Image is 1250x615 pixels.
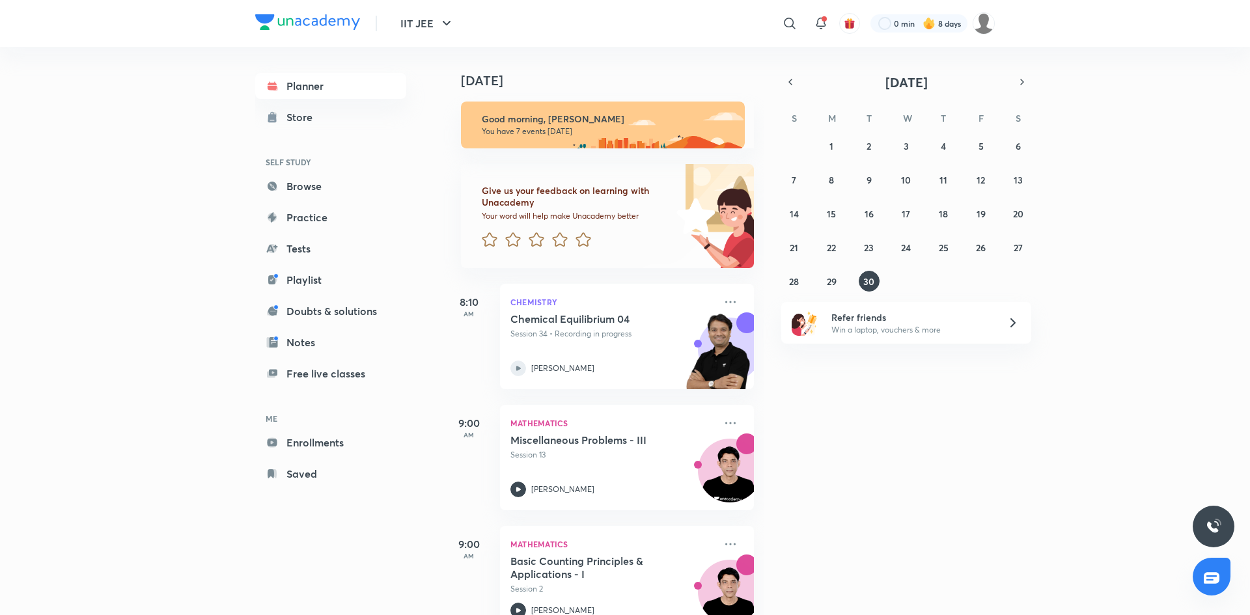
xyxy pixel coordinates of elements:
abbr: September 26, 2025 [976,241,986,254]
abbr: September 8, 2025 [829,174,834,186]
a: Enrollments [255,430,406,456]
button: September 11, 2025 [933,169,954,190]
abbr: September 29, 2025 [827,275,837,288]
button: September 16, 2025 [859,203,880,224]
h6: Good morning, [PERSON_NAME] [482,113,733,125]
abbr: September 5, 2025 [979,140,984,152]
h6: ME [255,407,406,430]
a: Playlist [255,267,406,293]
abbr: September 15, 2025 [827,208,836,220]
a: Free live classes [255,361,406,387]
abbr: Sunday [792,112,797,124]
button: September 3, 2025 [896,135,917,156]
img: Aayush Kumar Jha [973,12,995,34]
p: AM [443,310,495,318]
abbr: September 2, 2025 [867,140,871,152]
a: Company Logo [255,14,360,33]
p: Mathematics [510,415,715,431]
a: Planner [255,73,406,99]
a: Saved [255,461,406,487]
abbr: September 19, 2025 [977,208,986,220]
button: September 23, 2025 [859,237,880,258]
abbr: September 14, 2025 [790,208,799,220]
button: September 17, 2025 [896,203,917,224]
button: September 20, 2025 [1008,203,1029,224]
abbr: September 4, 2025 [941,140,946,152]
button: September 4, 2025 [933,135,954,156]
abbr: September 16, 2025 [865,208,874,220]
p: Session 2 [510,583,715,595]
abbr: September 1, 2025 [829,140,833,152]
abbr: Monday [828,112,836,124]
abbr: September 22, 2025 [827,241,836,254]
button: September 14, 2025 [784,203,805,224]
button: September 25, 2025 [933,237,954,258]
p: Session 34 • Recording in progress [510,328,715,340]
h5: Basic Counting Principles & Applications - I [510,554,673,581]
h5: 9:00 [443,536,495,552]
p: [PERSON_NAME] [531,484,594,495]
abbr: September 27, 2025 [1014,241,1023,254]
abbr: September 18, 2025 [939,208,948,220]
abbr: Thursday [941,112,946,124]
abbr: Saturday [1016,112,1021,124]
button: September 30, 2025 [859,271,880,292]
p: You have 7 events [DATE] [482,126,733,137]
a: Store [255,104,406,130]
abbr: September 3, 2025 [904,140,909,152]
span: [DATE] [885,74,928,91]
img: unacademy [682,312,754,402]
h5: Miscellaneous Problems - III [510,433,673,446]
h5: 8:10 [443,294,495,310]
button: September 6, 2025 [1008,135,1029,156]
button: September 21, 2025 [784,237,805,258]
img: avatar [844,18,855,29]
button: September 24, 2025 [896,237,917,258]
abbr: September 11, 2025 [939,174,947,186]
button: September 27, 2025 [1008,237,1029,258]
p: Session 13 [510,449,715,461]
button: September 13, 2025 [1008,169,1029,190]
h5: Chemical Equilibrium 04 [510,312,673,325]
abbr: September 10, 2025 [901,174,911,186]
a: Practice [255,204,406,230]
h6: Give us your feedback on learning with Unacademy [482,185,672,208]
button: September 5, 2025 [971,135,992,156]
img: streak [923,17,936,30]
button: IIT JEE [393,10,462,36]
abbr: September 21, 2025 [790,241,798,254]
img: Avatar [699,446,761,508]
button: September 9, 2025 [859,169,880,190]
button: September 1, 2025 [821,135,842,156]
h4: [DATE] [461,73,767,89]
button: September 19, 2025 [971,203,992,224]
abbr: September 13, 2025 [1014,174,1023,186]
button: September 22, 2025 [821,237,842,258]
a: Doubts & solutions [255,298,406,324]
button: September 2, 2025 [859,135,880,156]
img: Company Logo [255,14,360,30]
abbr: September 17, 2025 [902,208,910,220]
abbr: September 30, 2025 [863,275,874,288]
img: referral [792,310,818,336]
abbr: Friday [979,112,984,124]
abbr: September 20, 2025 [1013,208,1023,220]
button: September 7, 2025 [784,169,805,190]
p: [PERSON_NAME] [531,362,594,374]
abbr: September 6, 2025 [1016,140,1021,152]
abbr: September 24, 2025 [901,241,911,254]
p: Chemistry [510,294,715,310]
img: feedback_image [632,164,754,268]
a: Notes [255,329,406,355]
button: [DATE] [799,73,1013,91]
p: AM [443,552,495,560]
h6: SELF STUDY [255,151,406,173]
button: September 29, 2025 [821,271,842,292]
p: Win a laptop, vouchers & more [831,324,992,336]
button: September 15, 2025 [821,203,842,224]
button: September 28, 2025 [784,271,805,292]
div: Store [286,109,320,125]
button: September 26, 2025 [971,237,992,258]
a: Tests [255,236,406,262]
p: Mathematics [510,536,715,552]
